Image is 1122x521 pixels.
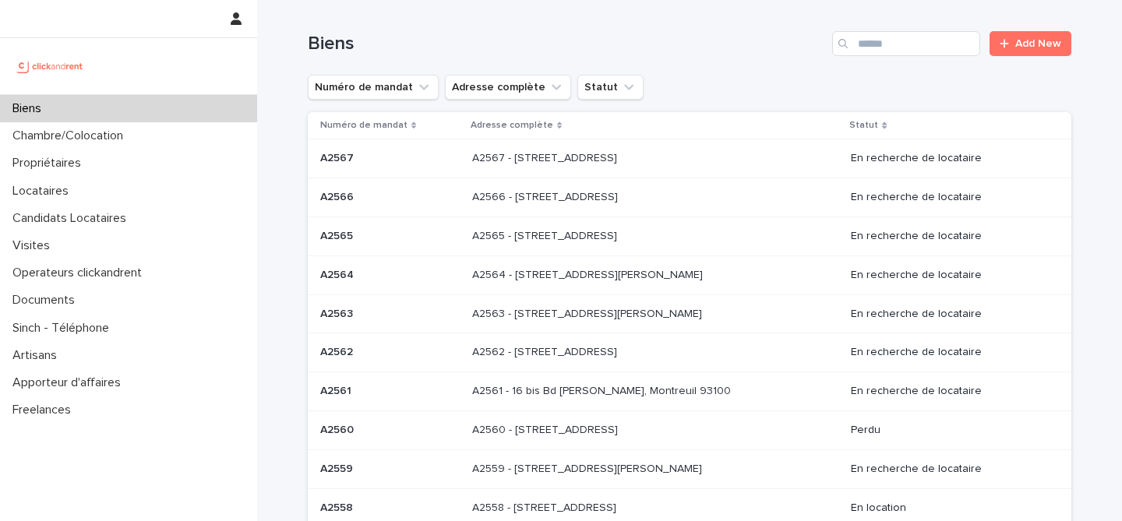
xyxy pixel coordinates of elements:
[471,117,553,134] p: Adresse complète
[320,382,355,398] p: A2561
[308,216,1071,255] tr: A2565A2565 A2565 - [STREET_ADDRESS]A2565 - [STREET_ADDRESS] En recherche de locataire
[851,191,1046,204] p: En recherche de locataire
[308,75,439,100] button: Numéro de mandat
[6,266,154,280] p: Operateurs clickandrent
[851,230,1046,243] p: En recherche de locataire
[851,424,1046,437] p: Perdu
[308,33,826,55] h1: Biens
[851,308,1046,321] p: En recherche de locataire
[320,149,357,165] p: A2567
[320,227,356,243] p: A2565
[320,266,357,282] p: A2564
[472,188,621,204] p: A2566 - [STREET_ADDRESS]
[308,139,1071,178] tr: A2567A2567 A2567 - [STREET_ADDRESS]A2567 - [STREET_ADDRESS] En recherche de locataire
[851,346,1046,359] p: En recherche de locataire
[320,117,408,134] p: Numéro de mandat
[6,128,136,143] p: Chambre/Colocation
[6,348,69,363] p: Artisans
[472,421,621,437] p: A2560 - [STREET_ADDRESS]
[990,31,1071,56] a: Add New
[320,188,357,204] p: A2566
[6,156,93,171] p: Propriétaires
[320,343,356,359] p: A2562
[6,184,81,199] p: Locataires
[320,459,356,476] p: A2559
[12,51,88,82] img: UCB0brd3T0yccxBKYDjQ
[6,321,122,336] p: Sinch - Téléphone
[6,375,133,390] p: Apporteur d'affaires
[472,382,734,398] p: A2561 - 16 bis Bd [PERSON_NAME], Montreuil 93100
[320,305,356,321] p: A2563
[851,463,1046,476] p: En recherche de locataire
[320,421,357,437] p: A2560
[832,31,980,56] input: Search
[472,266,706,282] p: A2564 - [STREET_ADDRESS][PERSON_NAME]
[6,238,62,253] p: Visites
[320,498,356,515] p: A2558
[851,269,1046,282] p: En recherche de locataire
[308,255,1071,294] tr: A2564A2564 A2564 - [STREET_ADDRESS][PERSON_NAME]A2564 - [STREET_ADDRESS][PERSON_NAME] En recherch...
[472,227,620,243] p: A2565 - [STREET_ADDRESS]
[472,149,620,165] p: A2567 - [STREET_ADDRESS]
[849,117,878,134] p: Statut
[472,459,705,476] p: A2559 - [STREET_ADDRESS][PERSON_NAME]
[577,75,644,100] button: Statut
[308,449,1071,488] tr: A2559A2559 A2559 - [STREET_ADDRESS][PERSON_NAME]A2559 - [STREET_ADDRESS][PERSON_NAME] En recherch...
[851,152,1046,165] p: En recherche de locataire
[445,75,571,100] button: Adresse complète
[851,502,1046,515] p: En location
[6,403,83,417] p: Freelances
[308,410,1071,449] tr: A2560A2560 A2560 - [STREET_ADDRESS]A2560 - [STREET_ADDRESS] Perdu
[308,178,1071,217] tr: A2566A2566 A2566 - [STREET_ADDRESS]A2566 - [STREET_ADDRESS] En recherche de locataire
[6,293,87,308] p: Documents
[6,211,139,226] p: Candidats Locataires
[472,498,619,515] p: A2558 - [STREET_ADDRESS]
[6,101,54,116] p: Biens
[308,333,1071,372] tr: A2562A2562 A2562 - [STREET_ADDRESS]A2562 - [STREET_ADDRESS] En recherche de locataire
[1015,38,1061,49] span: Add New
[472,343,620,359] p: A2562 - [STREET_ADDRESS]
[308,294,1071,333] tr: A2563A2563 A2563 - [STREET_ADDRESS][PERSON_NAME]A2563 - [STREET_ADDRESS][PERSON_NAME] En recherch...
[851,385,1046,398] p: En recherche de locataire
[472,305,705,321] p: A2563 - 781 Avenue de Monsieur Teste, Montpellier 34070
[308,372,1071,411] tr: A2561A2561 A2561 - 16 bis Bd [PERSON_NAME], Montreuil 93100A2561 - 16 bis Bd [PERSON_NAME], Montr...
